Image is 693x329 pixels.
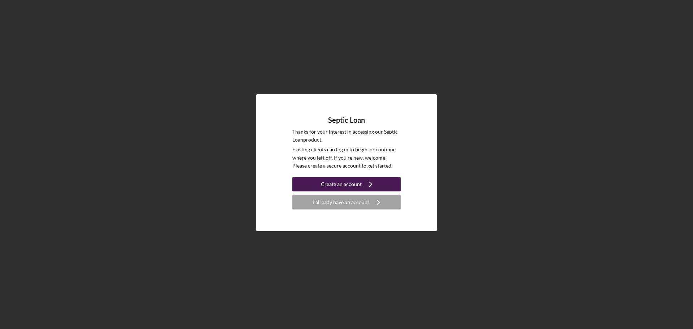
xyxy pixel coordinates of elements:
[292,146,401,170] p: Existing clients can log in to begin, or continue where you left off. If you're new, welcome! Ple...
[321,177,362,191] div: Create an account
[292,177,401,193] a: Create an account
[292,195,401,209] button: I already have an account
[292,177,401,191] button: Create an account
[292,128,401,144] p: Thanks for your interest in accessing our Septic Loan product.
[313,195,369,209] div: I already have an account
[328,116,365,124] h4: Septic Loan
